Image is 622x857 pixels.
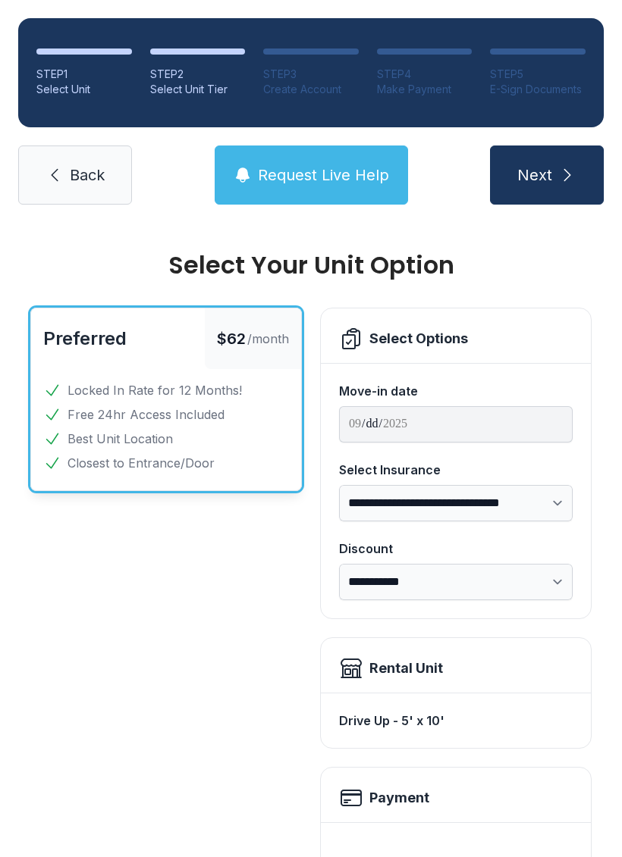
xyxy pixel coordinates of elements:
[339,485,573,521] select: Select Insurance
[369,328,468,349] div: Select Options
[339,382,573,400] div: Move-in date
[247,330,289,348] span: /month
[339,406,573,443] input: Move-in date
[36,67,132,82] div: STEP 1
[30,253,592,277] div: Select Your Unit Option
[339,540,573,558] div: Discount
[68,454,215,472] span: Closest to Entrance/Door
[339,705,573,736] div: Drive Up - 5' x 10'
[150,67,246,82] div: STEP 2
[369,658,443,679] div: Rental Unit
[68,430,173,448] span: Best Unit Location
[68,405,225,424] span: Free 24hr Access Included
[377,82,473,97] div: Make Payment
[369,787,429,809] h2: Payment
[258,164,389,186] span: Request Live Help
[377,67,473,82] div: STEP 4
[43,327,127,351] button: Preferred
[36,82,132,97] div: Select Unit
[490,82,586,97] div: E-Sign Documents
[43,327,127,349] span: Preferred
[68,381,242,399] span: Locked In Rate for 12 Months!
[263,67,359,82] div: STEP 3
[490,67,586,82] div: STEP 5
[263,82,359,97] div: Create Account
[339,461,573,479] div: Select Insurance
[217,328,246,349] span: $62
[517,164,552,186] span: Next
[150,82,246,97] div: Select Unit Tier
[70,164,105,186] span: Back
[339,564,573,600] select: Discount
